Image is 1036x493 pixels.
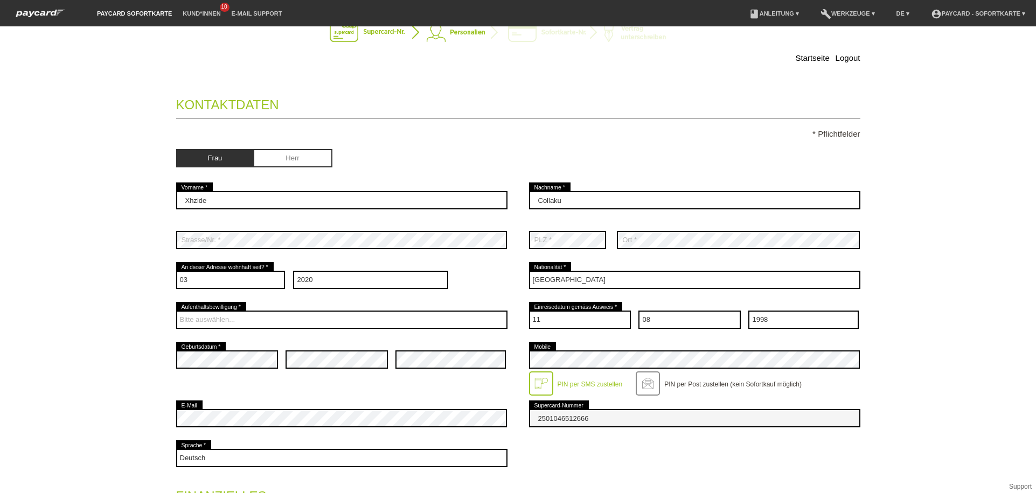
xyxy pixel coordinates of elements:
a: bookAnleitung ▾ [743,10,804,17]
a: paycard Sofortkarte [11,12,70,20]
img: instantcard-v2-de-2.png [330,22,707,44]
a: account_circlepaycard - Sofortkarte ▾ [926,10,1031,17]
legend: Kontaktdaten [176,87,860,118]
a: paycard Sofortkarte [92,10,177,17]
a: Startseite [795,53,829,62]
a: Kund*innen [177,10,226,17]
a: Support [1009,483,1032,490]
img: paycard Sofortkarte [11,8,70,19]
span: 10 [220,3,230,12]
i: book [749,9,760,19]
a: DE ▾ [891,10,915,17]
label: PIN per Post zustellen (kein Sofortkauf möglich) [664,381,802,388]
a: E-Mail Support [226,10,288,17]
i: build [821,9,831,19]
i: account_circle [931,9,942,19]
a: buildWerkzeuge ▾ [815,10,880,17]
label: PIN per SMS zustellen [558,381,623,388]
p: * Pflichtfelder [176,129,860,138]
a: Logout [836,53,860,62]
